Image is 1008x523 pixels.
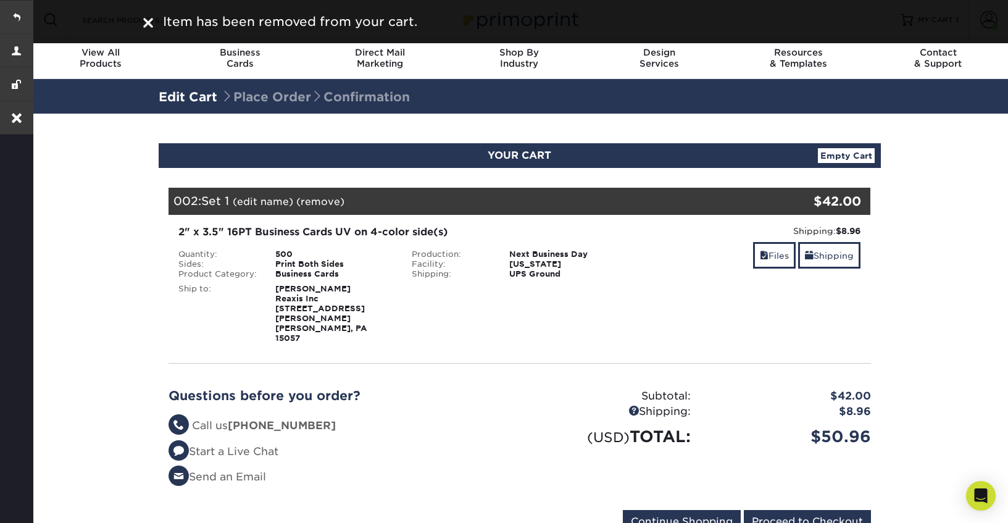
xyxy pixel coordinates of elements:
[163,14,417,29] span: Item has been removed from your cart.
[402,269,500,279] div: Shipping:
[169,471,266,483] a: Send an Email
[169,445,278,458] a: Start a Live Chat
[966,481,996,511] div: Open Intercom Messenger
[760,251,768,261] span: files
[520,404,700,420] div: Shipping:
[729,47,868,58] span: Resources
[170,47,310,58] span: Business
[221,90,410,104] span: Place Order Confirmation
[310,47,449,58] span: Direct Mail
[589,47,729,58] span: Design
[646,225,861,237] div: Shipping:
[228,419,336,432] strong: [PHONE_NUMBER]
[488,149,551,161] span: YOUR CART
[700,388,880,404] div: $42.00
[836,226,860,236] strong: $8.96
[201,194,229,207] span: Set 1
[589,47,729,69] div: Services
[500,259,636,269] div: [US_STATE]
[729,40,868,79] a: Resources& Templates
[169,249,267,259] div: Quantity:
[159,90,217,104] a: Edit Cart
[296,196,344,207] a: (remove)
[169,284,267,343] div: Ship to:
[169,388,510,403] h2: Questions before you order?
[868,47,1008,58] span: Contact
[31,40,170,79] a: View AllProducts
[402,259,500,269] div: Facility:
[170,47,310,69] div: Cards
[170,40,310,79] a: BusinessCards
[169,418,510,434] li: Call us
[266,249,402,259] div: 500
[798,242,860,269] a: Shipping
[233,196,293,207] a: (edit name)
[310,47,449,69] div: Marketing
[520,388,700,404] div: Subtotal:
[31,47,170,58] span: View All
[729,47,868,69] div: & Templates
[310,40,449,79] a: Direct MailMarketing
[178,225,627,240] div: 2" x 3.5" 16PT Business Cards UV on 4-color side(s)
[449,47,589,69] div: Industry
[449,40,589,79] a: Shop ByIndustry
[700,425,880,448] div: $50.96
[868,40,1008,79] a: Contact& Support
[805,251,814,261] span: shipping
[402,249,500,259] div: Production:
[449,47,589,58] span: Shop By
[520,425,700,448] div: TOTAL:
[31,47,170,69] div: Products
[700,404,880,420] div: $8.96
[266,269,402,279] div: Business Cards
[587,429,630,445] small: (USD)
[868,47,1008,69] div: & Support
[753,242,796,269] a: Files
[169,188,754,215] div: 002:
[266,259,402,269] div: Print Both Sides
[818,148,875,163] a: Empty Cart
[754,192,862,211] div: $42.00
[169,269,267,279] div: Product Category:
[500,249,636,259] div: Next Business Day
[500,269,636,279] div: UPS Ground
[143,18,153,28] img: close
[169,259,267,269] div: Sides:
[275,284,367,343] strong: [PERSON_NAME] Reaxis Inc [STREET_ADDRESS][PERSON_NAME] [PERSON_NAME], PA 15057
[589,40,729,79] a: DesignServices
